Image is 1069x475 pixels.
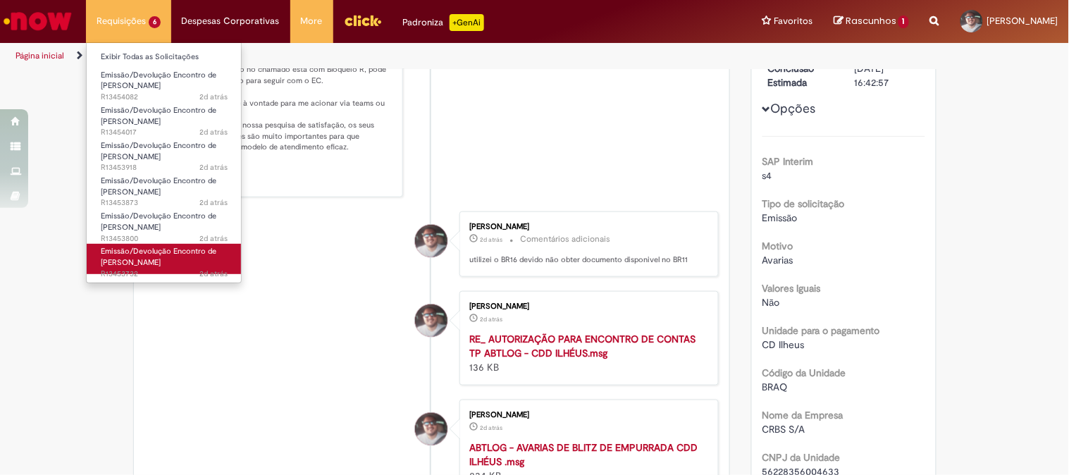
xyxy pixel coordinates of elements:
img: ServiceNow [1,7,74,35]
span: Favoritos [774,14,812,28]
span: Emissão/Devolução Encontro de [PERSON_NAME] [101,70,216,92]
span: [PERSON_NAME] [987,15,1058,27]
b: Tipo de solicitação [762,197,845,210]
span: Emissão/Devolução Encontro de [PERSON_NAME] [101,105,216,127]
span: Emissão/Devolução Encontro de [PERSON_NAME] [101,140,216,162]
div: Felipe Silva Amorim Alves [415,304,447,337]
span: Emissão/Devolução Encontro de [PERSON_NAME] [101,211,216,233]
p: +GenAi [450,14,484,31]
a: RE_ AUTORIZAÇÃO PARA ENCONTRO DE CONTAS TP ABTLOG - CDD ILHÉUS.msg [469,333,696,359]
span: Despesas Corporativas [182,14,280,28]
span: 2d atrás [199,162,228,173]
span: Avarias [762,254,793,266]
b: Valores Iguais [762,282,821,295]
ul: Requisições [86,42,242,283]
div: Padroniza [403,14,484,31]
span: Emissão [762,211,798,224]
b: Unidade para o pagamento [762,324,880,337]
a: Aberto R13453918 : Emissão/Devolução Encontro de Contas Fornecedor [87,138,242,168]
span: 2d atrás [199,197,228,208]
b: Motivo [762,240,793,252]
span: R13454017 [101,127,228,138]
div: [PERSON_NAME] [469,302,704,311]
p: utilizei o BR16 devido não obter documento disponivel no BR11 [469,254,704,266]
span: CRBS S/A [762,423,805,436]
b: CNPJ da Unidade [762,451,841,464]
time: 27/08/2025 17:42:31 [480,315,502,323]
div: [DATE] 16:42:57 [855,61,920,90]
small: Comentários adicionais [520,233,610,245]
span: Emissão/Devolução Encontro de [PERSON_NAME] [101,246,216,268]
a: ABTLOG - AVARIAS DE BLITZ DE EMPURRADA CDD ILHÉUS .msg [469,441,698,468]
a: Aberto R13453873 : Emissão/Devolução Encontro de Contas Fornecedor [87,173,242,204]
div: [PERSON_NAME] [469,411,704,419]
span: BRAQ [762,381,788,393]
p: Prezado, tudo bem?! Documento mencionado no chamado está com Bloqueio R, pode passar outro docume... [158,42,393,186]
b: Código da Unidade [762,366,846,379]
span: 2d atrás [199,127,228,137]
span: s4 [762,169,772,182]
span: R13454082 [101,92,228,103]
span: 2d atrás [199,92,228,102]
span: CD Ilheus [762,338,805,351]
time: 27/08/2025 17:59:19 [199,92,228,102]
b: Nome da Empresa [762,409,844,421]
a: Aberto R13453800 : Emissão/Devolução Encontro de Contas Fornecedor [87,209,242,239]
time: 27/08/2025 17:42:31 [480,424,502,432]
time: 27/08/2025 17:43:45 [480,235,502,244]
span: Não [762,296,780,309]
span: 2d atrás [480,235,502,244]
span: R13453873 [101,197,228,209]
span: 2d atrás [199,269,228,279]
a: Exibir Todas as Solicitações [87,49,242,65]
span: Emissão/Devolução Encontro de [PERSON_NAME] [101,175,216,197]
span: R13453800 [101,233,228,245]
dt: Conclusão Estimada [758,61,844,90]
div: Felipe Silva Amorim Alves [415,225,447,257]
time: 27/08/2025 17:04:17 [199,233,228,244]
a: Página inicial [16,50,64,61]
a: Aberto R13454082 : Emissão/Devolução Encontro de Contas Fornecedor [87,68,242,98]
ul: Trilhas de página [11,43,702,69]
span: 2d atrás [480,424,502,432]
img: click_logo_yellow_360x200.png [344,10,382,31]
time: 27/08/2025 16:53:39 [199,269,228,279]
a: Aberto R13453732 : Emissão/Devolução Encontro de Contas Fornecedor [87,244,242,274]
span: Rascunhos [846,14,896,27]
div: [PERSON_NAME] [469,223,704,231]
span: More [301,14,323,28]
span: 2d atrás [199,233,228,244]
a: Rascunhos [834,15,909,28]
div: Felipe Silva Amorim Alves [415,413,447,445]
span: 6 [149,16,161,28]
span: R13453732 [101,269,228,280]
div: 136 KB [469,332,704,374]
a: Aberto R13454017 : Emissão/Devolução Encontro de Contas Fornecedor [87,103,242,133]
span: Requisições [97,14,146,28]
span: R13453918 [101,162,228,173]
span: 2d atrás [480,315,502,323]
span: 1 [898,16,909,28]
b: SAP Interim [762,155,814,168]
